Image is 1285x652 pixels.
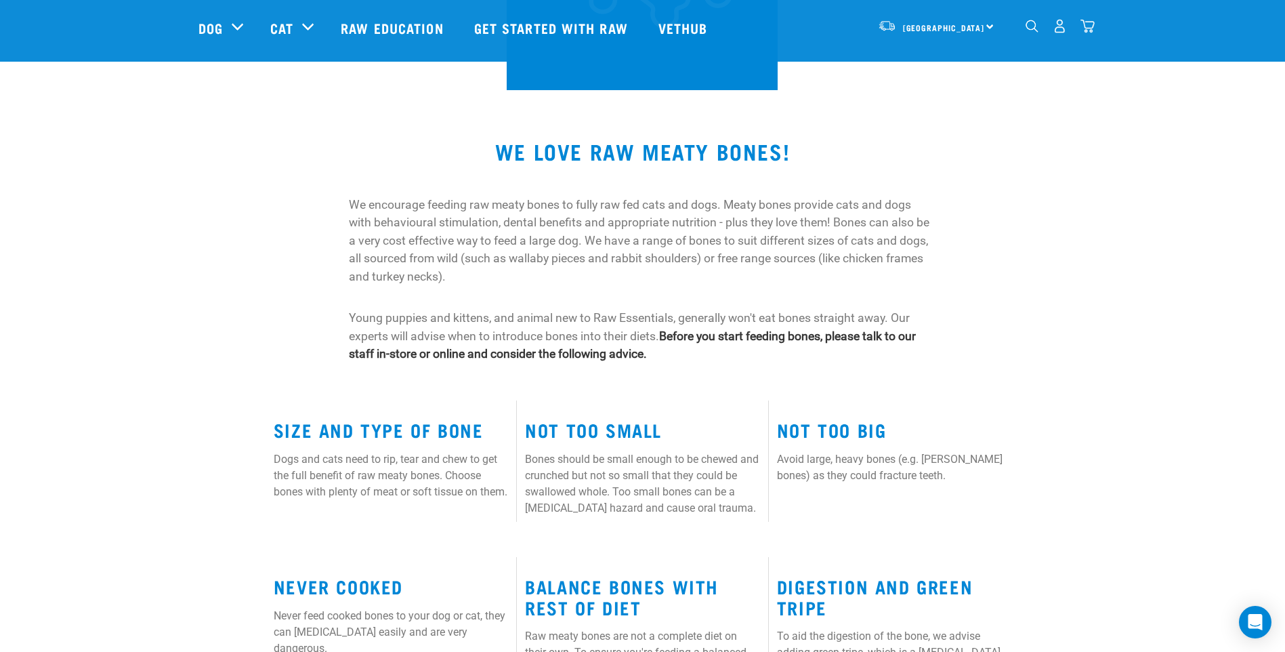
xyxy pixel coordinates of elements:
[274,420,508,441] h3: Size and Type of Bone
[1053,19,1067,33] img: user.png
[349,329,916,361] strong: Before you start feeding bones, please talk to our staff in-store or online and consider the foll...
[1026,20,1038,33] img: home-icon-1@2x.png
[461,1,645,55] a: Get started with Raw
[777,420,1011,441] h3: Not Too Big
[1239,606,1271,638] div: Open Intercom Messenger
[525,420,759,441] h3: Not Too Small
[274,576,508,597] h3: Never Cooked
[777,451,1011,484] p: Avoid large, heavy bones (e.g. [PERSON_NAME] bones) as they could fracture teeth.
[1080,19,1095,33] img: home-icon@2x.png
[274,451,508,500] p: Dogs and cats need to rip, tear and chew to get the full benefit of raw meaty bones. Choose bones...
[327,1,460,55] a: Raw Education
[903,25,985,30] span: [GEOGRAPHIC_DATA]
[645,1,725,55] a: Vethub
[777,576,1011,617] h3: Digestion and Green Tripe
[349,309,936,363] p: Young puppies and kittens, and animal new to Raw Essentials, generally won't eat bones straight a...
[198,139,1087,163] h2: WE LOVE RAW MEATY BONES!
[198,18,223,38] a: Dog
[270,18,293,38] a: Cat
[349,196,936,285] p: We encourage feeding raw meaty bones to fully raw fed cats and dogs. Meaty bones provide cats and...
[525,576,759,617] h3: Balance Bones With Rest of Diet
[525,451,759,516] p: Bones should be small enough to be chewed and crunched but not so small that they could be swallo...
[878,20,896,32] img: van-moving.png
